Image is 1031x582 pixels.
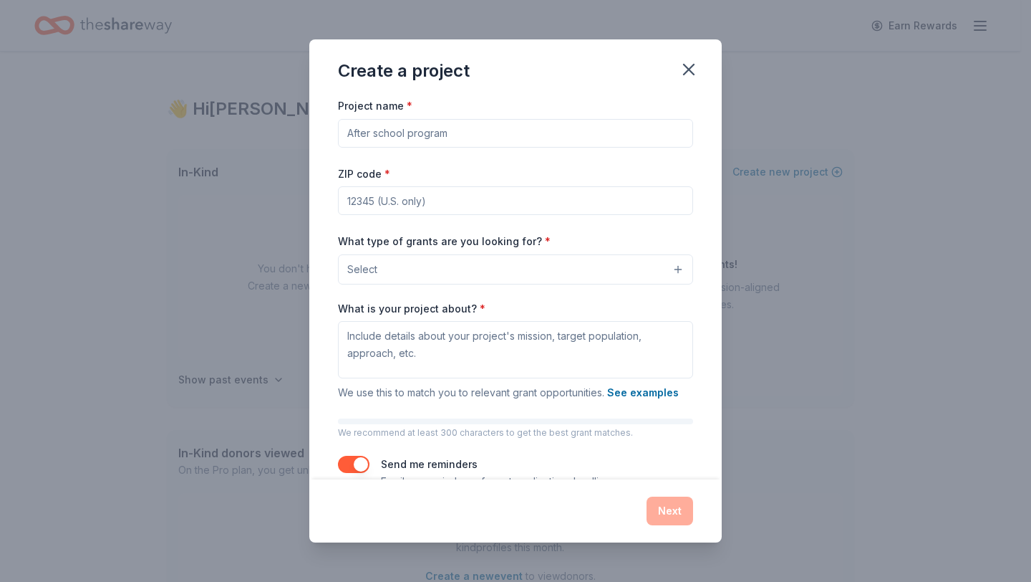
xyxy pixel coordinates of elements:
[338,427,693,439] p: We recommend at least 300 characters to get the best grant matches.
[381,458,478,470] label: Send me reminders
[338,234,551,249] label: What type of grants are you looking for?
[338,167,390,181] label: ZIP code
[338,302,485,316] label: What is your project about?
[338,386,679,399] span: We use this to match you to relevant grant opportunities.
[338,186,693,215] input: 12345 (U.S. only)
[338,99,412,113] label: Project name
[338,119,693,148] input: After school program
[338,254,693,285] button: Select
[347,261,377,278] span: Select
[338,59,470,82] div: Create a project
[607,384,679,401] button: See examples
[381,473,616,490] p: Email me reminders of grant application deadlines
